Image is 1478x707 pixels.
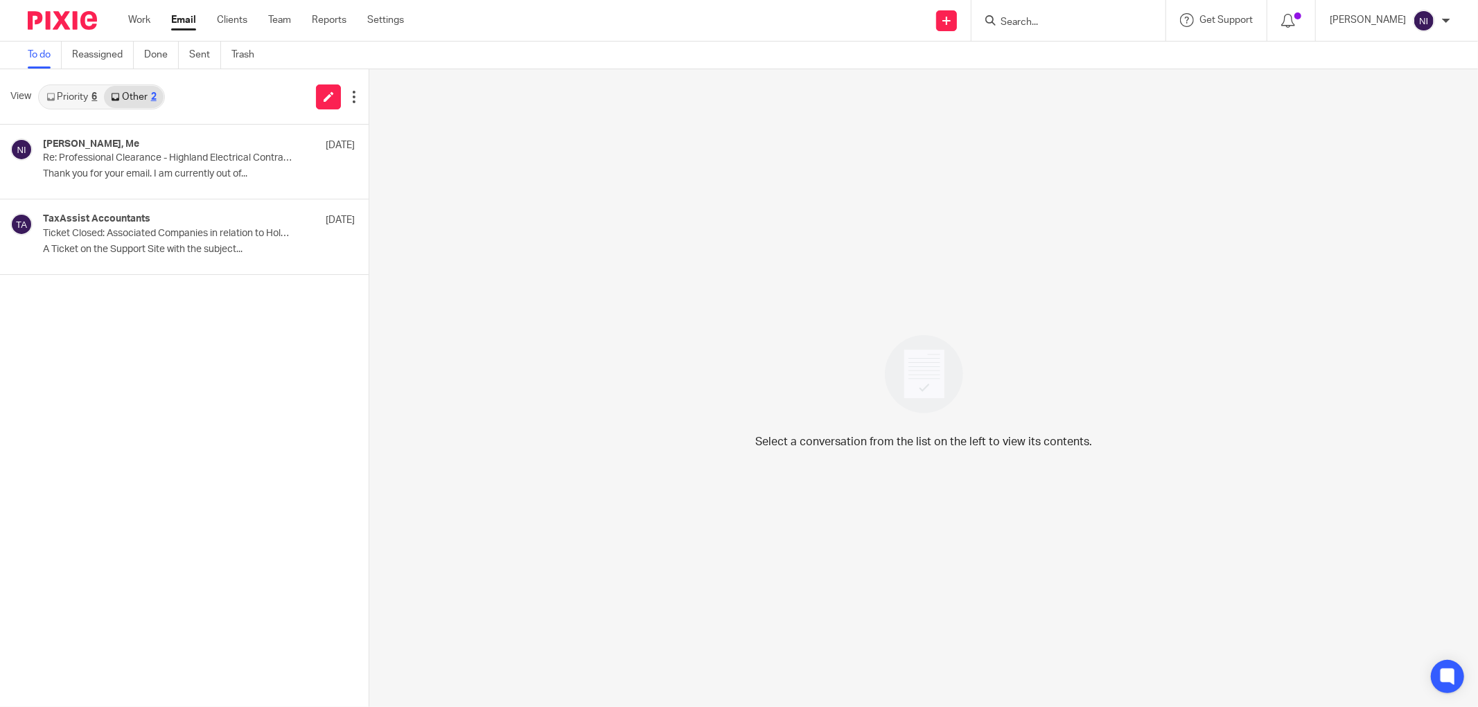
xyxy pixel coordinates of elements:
[10,213,33,235] img: svg%3E
[999,17,1124,29] input: Search
[876,326,972,422] img: image
[43,138,139,150] h4: [PERSON_NAME], Me
[28,42,62,69] a: To do
[104,86,163,108] a: Other2
[1330,13,1406,27] p: [PERSON_NAME]
[231,42,265,69] a: Trash
[43,228,292,240] p: Ticket Closed: Associated Companies in relation to Holding Companies
[189,42,221,69] a: Sent
[755,433,1092,450] p: Select a conversation from the list on the left to view its contents.
[151,92,157,102] div: 2
[28,11,97,30] img: Pixie
[43,152,292,164] p: Re: Professional Clearance - Highland Electrical Contractors Ltd
[43,244,355,256] p: A Ticket on the Support Site with the subject...
[10,89,31,104] span: View
[39,86,104,108] a: Priority6
[128,13,150,27] a: Work
[171,13,196,27] a: Email
[367,13,404,27] a: Settings
[43,213,150,225] h4: TaxAssist Accountants
[312,13,346,27] a: Reports
[43,168,355,180] p: Thank you for your email. I am currently out of...
[91,92,97,102] div: 6
[326,213,355,227] p: [DATE]
[217,13,247,27] a: Clients
[1413,10,1435,32] img: svg%3E
[72,42,134,69] a: Reassigned
[1199,15,1253,25] span: Get Support
[326,138,355,152] p: [DATE]
[268,13,291,27] a: Team
[144,42,179,69] a: Done
[10,138,33,161] img: svg%3E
